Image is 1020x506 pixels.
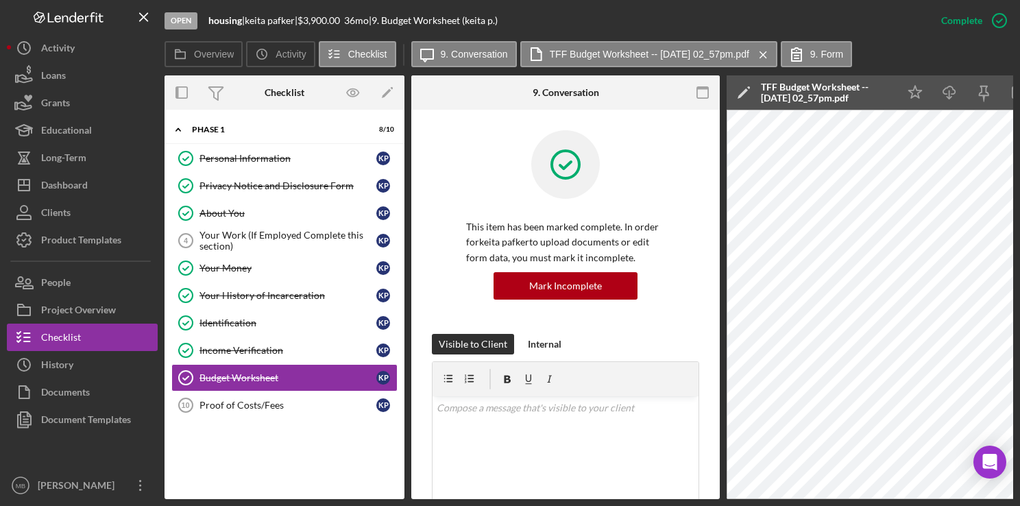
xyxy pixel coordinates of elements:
[344,15,369,26] div: 36 mo
[376,261,390,275] div: k p
[927,7,1013,34] button: Complete
[941,7,982,34] div: Complete
[276,49,306,60] label: Activity
[7,62,158,89] a: Loans
[41,171,88,202] div: Dashboard
[7,472,158,499] button: MB[PERSON_NAME]
[41,406,131,437] div: Document Templates
[810,49,843,60] label: 9. Form
[199,230,376,252] div: Your Work (If Employed Complete this section)
[466,219,665,265] p: This item has been marked complete. In order for keita pafker to upload documents or edit form da...
[376,398,390,412] div: k p
[208,14,242,26] b: housing
[246,41,315,67] button: Activity
[199,372,376,383] div: Budget Worksheet
[199,153,376,164] div: Personal Information
[7,351,158,378] button: History
[319,41,396,67] button: Checklist
[369,125,394,134] div: 8 / 10
[41,199,71,230] div: Clients
[165,12,197,29] div: Open
[199,180,376,191] div: Privacy Notice and Disclosure Form
[199,400,376,411] div: Proof of Costs/Fees
[245,15,297,26] div: keita pafker |
[7,34,158,62] button: Activity
[184,237,189,245] tspan: 4
[181,401,189,409] tspan: 10
[376,152,390,165] div: k p
[7,89,158,117] button: Grants
[7,269,158,296] button: People
[171,337,398,364] a: Income Verificationkp
[7,199,158,226] button: Clients
[199,208,376,219] div: About You
[761,82,891,104] div: TFF Budget Worksheet -- [DATE] 02_57pm.pdf
[369,15,498,26] div: | 9. Budget Worksheet (keita p.)
[199,317,376,328] div: Identification
[41,351,73,382] div: History
[376,371,390,385] div: k p
[7,406,158,433] button: Document Templates
[171,172,398,200] a: Privacy Notice and Disclosure Formkp
[533,87,599,98] div: 9. Conversation
[973,446,1006,479] div: Open Intercom Messenger
[550,49,749,60] label: TFF Budget Worksheet -- [DATE] 02_57pm.pdf
[16,482,25,490] text: MB
[781,41,852,67] button: 9. Form
[41,117,92,147] div: Educational
[520,41,777,67] button: TFF Budget Worksheet -- [DATE] 02_57pm.pdf
[7,324,158,351] button: Checklist
[265,87,304,98] div: Checklist
[171,145,398,172] a: Personal Informationkp
[432,334,514,354] button: Visible to Client
[199,290,376,301] div: Your History of Incarceration
[376,206,390,220] div: k p
[376,316,390,330] div: k p
[7,117,158,144] button: Educational
[41,226,121,257] div: Product Templates
[7,296,158,324] button: Project Overview
[41,144,86,175] div: Long-Term
[171,254,398,282] a: Your Moneykp
[441,49,508,60] label: 9. Conversation
[521,334,568,354] button: Internal
[528,334,561,354] div: Internal
[199,263,376,274] div: Your Money
[165,41,243,67] button: Overview
[7,144,158,171] button: Long-Term
[439,334,507,354] div: Visible to Client
[171,364,398,391] a: Budget Worksheetkp
[171,227,398,254] a: 4Your Work (If Employed Complete this section)kp
[376,344,390,357] div: k p
[194,49,234,60] label: Overview
[171,391,398,419] a: 10Proof of Costs/Feeskp
[171,309,398,337] a: Identificationkp
[41,62,66,93] div: Loans
[41,34,75,65] div: Activity
[41,89,70,120] div: Grants
[529,272,602,300] div: Mark Incomplete
[376,234,390,248] div: k p
[171,282,398,309] a: Your History of Incarcerationkp
[494,272,637,300] button: Mark Incomplete
[41,269,71,300] div: People
[34,472,123,503] div: [PERSON_NAME]
[208,15,245,26] div: |
[7,378,158,406] button: Documents
[376,289,390,302] div: k p
[411,41,517,67] button: 9. Conversation
[376,179,390,193] div: k p
[7,171,158,199] button: Dashboard
[192,125,360,134] div: Phase 1
[297,15,344,26] div: $3,900.00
